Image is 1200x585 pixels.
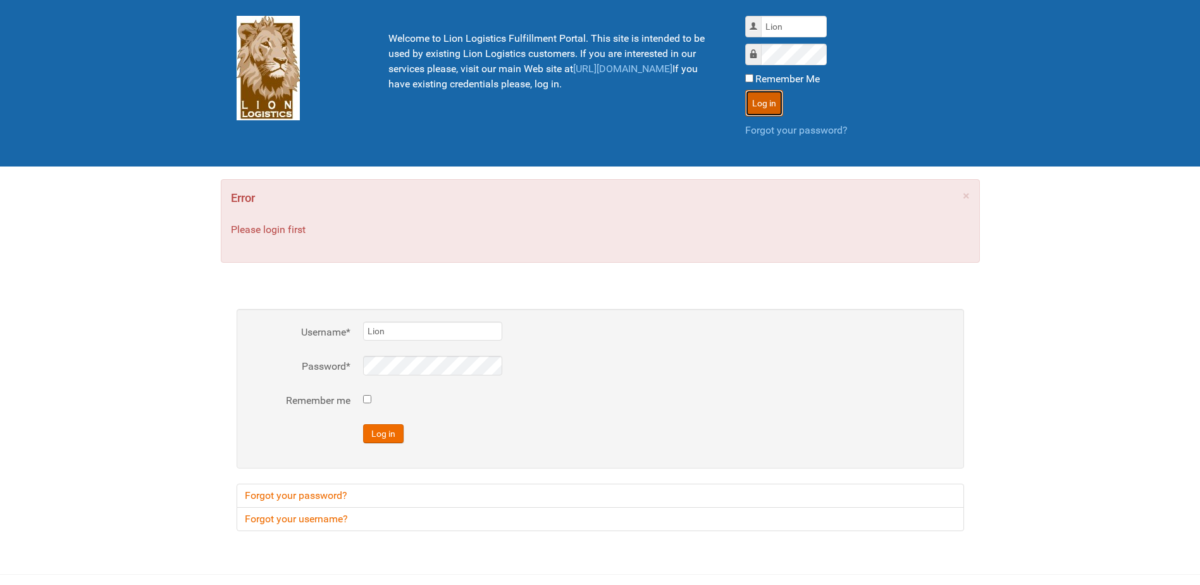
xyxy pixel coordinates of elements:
[237,61,300,73] a: Lion Logistics
[249,325,350,340] label: Username
[745,90,783,116] button: Log in
[755,72,820,87] label: Remember Me
[231,222,970,237] p: Please login first
[249,393,350,408] label: Remember me
[237,507,964,531] a: Forgot your username?
[573,63,672,75] a: [URL][DOMAIN_NAME]
[237,16,300,120] img: Lion Logistics
[231,189,970,207] h4: Error
[363,424,404,443] button: Log in
[237,484,964,508] a: Forgot your password?
[249,359,350,374] label: Password
[745,124,848,136] a: Forgot your password?
[388,31,714,92] p: Welcome to Lion Logistics Fulfillment Portal. This site is intended to be used by existing Lion L...
[758,47,758,48] label: Password
[761,16,827,37] input: Username
[963,189,970,202] a: ×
